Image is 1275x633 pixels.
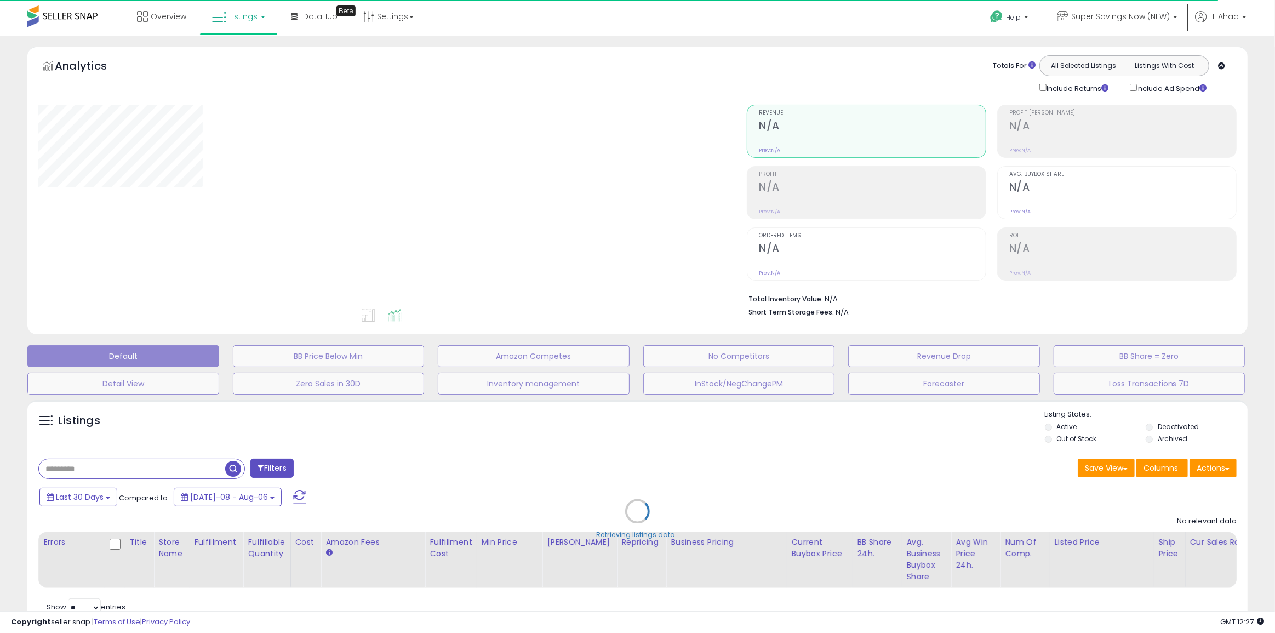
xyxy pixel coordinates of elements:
[748,294,823,304] b: Total Inventory Value:
[759,270,780,276] small: Prev: N/A
[1071,11,1170,22] span: Super Savings Now (NEW)
[1031,82,1122,94] div: Include Returns
[1009,270,1031,276] small: Prev: N/A
[1122,82,1225,94] div: Include Ad Spend
[759,208,780,215] small: Prev: N/A
[1043,59,1124,73] button: All Selected Listings
[1009,181,1236,196] h2: N/A
[27,345,219,367] button: Default
[336,5,356,16] div: Tooltip anchor
[643,373,835,395] button: InStock/NegChangePM
[643,345,835,367] button: No Competitors
[1124,59,1205,73] button: Listings With Cost
[836,307,849,317] span: N/A
[27,373,219,395] button: Detail View
[759,233,986,239] span: Ordered Items
[1009,147,1031,153] small: Prev: N/A
[981,2,1039,36] a: Help
[11,617,51,627] strong: Copyright
[748,292,1228,305] li: N/A
[438,345,630,367] button: Amazon Competes
[1009,119,1236,134] h2: N/A
[1054,373,1245,395] button: Loss Transactions 7D
[151,11,186,22] span: Overview
[1009,110,1236,116] span: Profit [PERSON_NAME]
[1009,208,1031,215] small: Prev: N/A
[759,110,986,116] span: Revenue
[748,307,834,317] b: Short Term Storage Fees:
[759,172,986,178] span: Profit
[597,531,679,540] div: Retrieving listings data..
[55,58,128,76] h5: Analytics
[438,373,630,395] button: Inventory management
[1006,13,1021,22] span: Help
[1009,242,1236,257] h2: N/A
[1009,233,1236,239] span: ROI
[759,119,986,134] h2: N/A
[993,61,1036,71] div: Totals For
[759,242,986,257] h2: N/A
[759,181,986,196] h2: N/A
[1195,11,1247,36] a: Hi Ahad
[1009,172,1236,178] span: Avg. Buybox Share
[229,11,258,22] span: Listings
[233,345,425,367] button: BB Price Below Min
[1054,345,1245,367] button: BB Share = Zero
[990,10,1003,24] i: Get Help
[759,147,780,153] small: Prev: N/A
[848,373,1040,395] button: Forecaster
[233,373,425,395] button: Zero Sales in 30D
[303,11,338,22] span: DataHub
[11,617,190,628] div: seller snap | |
[848,345,1040,367] button: Revenue Drop
[1209,11,1239,22] span: Hi Ahad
